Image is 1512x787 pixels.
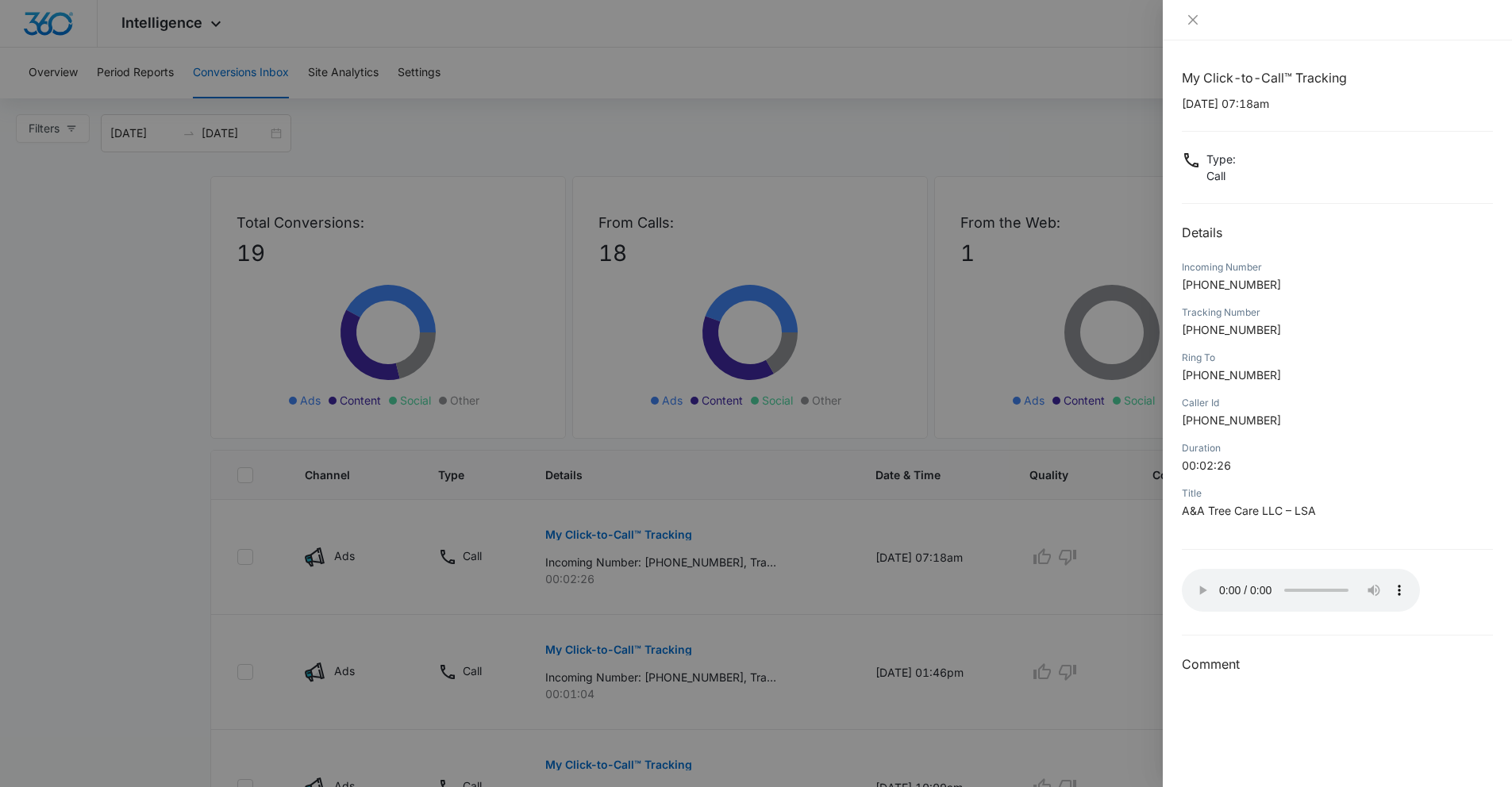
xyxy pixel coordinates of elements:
[1182,441,1493,455] div: Duration
[1182,223,1493,242] h2: Details
[1182,459,1231,472] span: 00:02:26
[1182,351,1493,365] div: Ring To
[1182,95,1493,112] p: [DATE] 07:18am
[1182,504,1316,517] span: A&A Tree Care LLC – LSA
[1182,368,1281,382] span: [PHONE_NUMBER]
[1182,396,1493,410] div: Caller Id
[1182,305,1493,320] div: Tracking Number
[1182,655,1493,674] h3: Comment
[1182,260,1493,274] div: Incoming Number
[1182,413,1281,427] span: [PHONE_NUMBER]
[1182,569,1420,612] audio: Your browser does not support the audio tag.
[1182,68,1493,87] h1: My Click-to-Call™ Tracking
[1182,278,1281,291] span: [PHONE_NUMBER]
[1206,167,1236,184] p: Call
[1187,13,1199,26] span: close
[1182,323,1281,336] span: [PHONE_NUMBER]
[1182,13,1204,27] button: Close
[1182,486,1493,501] div: Title
[1206,151,1236,167] p: Type :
